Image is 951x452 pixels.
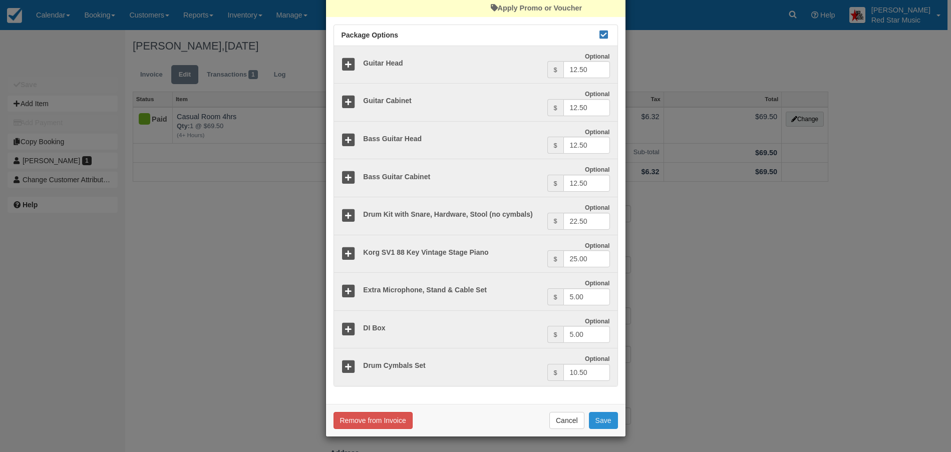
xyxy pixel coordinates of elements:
[585,242,610,249] strong: Optional
[334,348,617,386] a: Drum Cymbals Set Optional $
[554,369,557,376] small: $
[554,180,557,187] small: $
[356,362,547,369] h5: Drum Cymbals Set
[342,31,399,39] span: Package Options
[585,355,610,362] strong: Optional
[554,294,557,301] small: $
[356,286,547,294] h5: Extra Microphone, Stand & Cable Set
[585,318,610,325] strong: Optional
[356,97,547,105] h5: Guitar Cabinet
[356,173,547,181] h5: Bass Guitar Cabinet
[585,280,610,287] strong: Optional
[491,4,582,12] a: Apply Promo or Voucher
[356,324,547,332] h5: DI Box
[585,53,610,60] strong: Optional
[554,67,557,74] small: $
[334,235,617,273] a: Korg SV1 88 Key Vintage Stage Piano Optional $
[334,272,617,311] a: Extra Microphone, Stand & Cable Set Optional $
[334,83,617,122] a: Guitar Cabinet Optional $
[554,105,557,112] small: $
[356,60,547,67] h5: Guitar Head
[554,218,557,225] small: $
[554,331,557,338] small: $
[585,129,610,136] strong: Optional
[356,135,547,143] h5: Bass Guitar Head
[334,197,617,235] a: Drum Kit with Snare, Hardware, Stool (no cymbals) Optional $
[334,46,617,84] a: Guitar Head Optional $
[589,412,618,429] button: Save
[585,166,610,173] strong: Optional
[549,412,584,429] button: Cancel
[334,121,617,160] a: Bass Guitar Head Optional $
[585,204,610,211] strong: Optional
[356,249,547,256] h5: Korg SV1 88 Key Vintage Stage Piano
[554,256,557,263] small: $
[334,310,617,349] a: DI Box Optional $
[554,142,557,149] small: $
[356,211,547,218] h5: Drum Kit with Snare, Hardware, Stool (no cymbals)
[585,91,610,98] strong: Optional
[334,159,617,197] a: Bass Guitar Cabinet Optional $
[334,412,413,429] button: Remove from Invoice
